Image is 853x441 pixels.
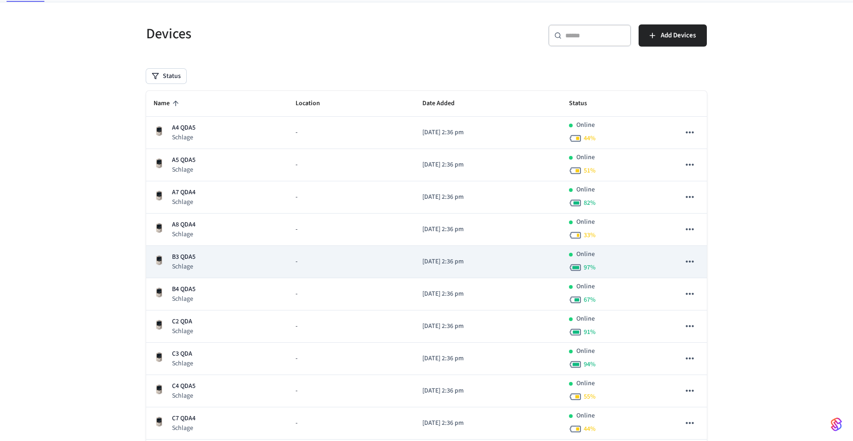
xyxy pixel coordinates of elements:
p: C7 QDA4 [172,414,195,423]
img: SeamLogoGradient.69752ec5.svg [831,417,842,432]
span: - [296,386,297,396]
span: - [296,354,297,364]
img: Schlage Sense Smart Deadbolt with Camelot Trim, Front [154,319,165,330]
span: - [296,257,297,267]
p: [DATE] 2:36 pm [422,128,554,137]
p: [DATE] 2:36 pm [422,192,554,202]
p: Schlage [172,391,195,400]
span: Name [154,96,182,111]
p: Schlage [172,359,193,368]
p: Schlage [172,133,195,142]
p: A8 QDA4 [172,220,195,230]
p: [DATE] 2:36 pm [422,418,554,428]
p: [DATE] 2:36 pm [422,289,554,299]
p: Online [576,153,595,162]
span: - [296,322,297,331]
p: B4 QDA5 [172,285,195,294]
img: Schlage Sense Smart Deadbolt with Camelot Trim, Front [154,158,165,169]
p: Online [576,314,595,324]
img: Schlage Sense Smart Deadbolt with Camelot Trim, Front [154,190,165,201]
p: Schlage [172,197,195,207]
img: Schlage Sense Smart Deadbolt with Camelot Trim, Front [154,125,165,137]
p: A7 QDA4 [172,188,195,197]
p: Online [576,346,595,356]
p: C2 QDA [172,317,193,327]
p: Schlage [172,165,195,174]
h5: Devices [146,24,421,43]
p: Online [576,379,595,388]
span: 44 % [584,134,596,143]
span: Status [569,96,599,111]
p: B3 QDA5 [172,252,195,262]
button: Status [146,69,186,83]
img: Schlage Sense Smart Deadbolt with Camelot Trim, Front [154,416,165,427]
p: C3 QDA [172,349,193,359]
p: [DATE] 2:36 pm [422,386,554,396]
span: Add Devices [661,30,696,42]
p: Online [576,250,595,259]
span: - [296,160,297,170]
span: 97 % [584,263,596,272]
span: - [296,128,297,137]
button: Add Devices [639,24,707,47]
span: - [296,418,297,428]
p: Online [576,217,595,227]
img: Schlage Sense Smart Deadbolt with Camelot Trim, Front [154,352,165,363]
p: [DATE] 2:36 pm [422,257,554,267]
p: Online [576,411,595,421]
span: Location [296,96,332,111]
p: [DATE] 2:36 pm [422,160,554,170]
span: 33 % [584,231,596,240]
span: 44 % [584,424,596,434]
span: - [296,192,297,202]
p: Schlage [172,423,195,433]
span: 94 % [584,360,596,369]
span: 91 % [584,328,596,337]
p: C4 QDA5 [172,381,195,391]
p: [DATE] 2:36 pm [422,225,554,234]
p: Schlage [172,262,195,271]
img: Schlage Sense Smart Deadbolt with Camelot Trim, Front [154,384,165,395]
p: [DATE] 2:36 pm [422,354,554,364]
span: 55 % [584,392,596,401]
img: Schlage Sense Smart Deadbolt with Camelot Trim, Front [154,222,165,233]
span: - [296,225,297,234]
span: Date Added [422,96,467,111]
span: 82 % [584,198,596,208]
span: - [296,289,297,299]
p: Online [576,282,595,292]
p: Schlage [172,294,195,304]
img: Schlage Sense Smart Deadbolt with Camelot Trim, Front [154,287,165,298]
p: [DATE] 2:36 pm [422,322,554,331]
span: 51 % [584,166,596,175]
img: Schlage Sense Smart Deadbolt with Camelot Trim, Front [154,255,165,266]
p: A5 QDA5 [172,155,195,165]
p: Schlage [172,327,193,336]
p: A4 QDA5 [172,123,195,133]
p: Schlage [172,230,195,239]
span: 67 % [584,295,596,304]
p: Online [576,185,595,195]
p: Online [576,120,595,130]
